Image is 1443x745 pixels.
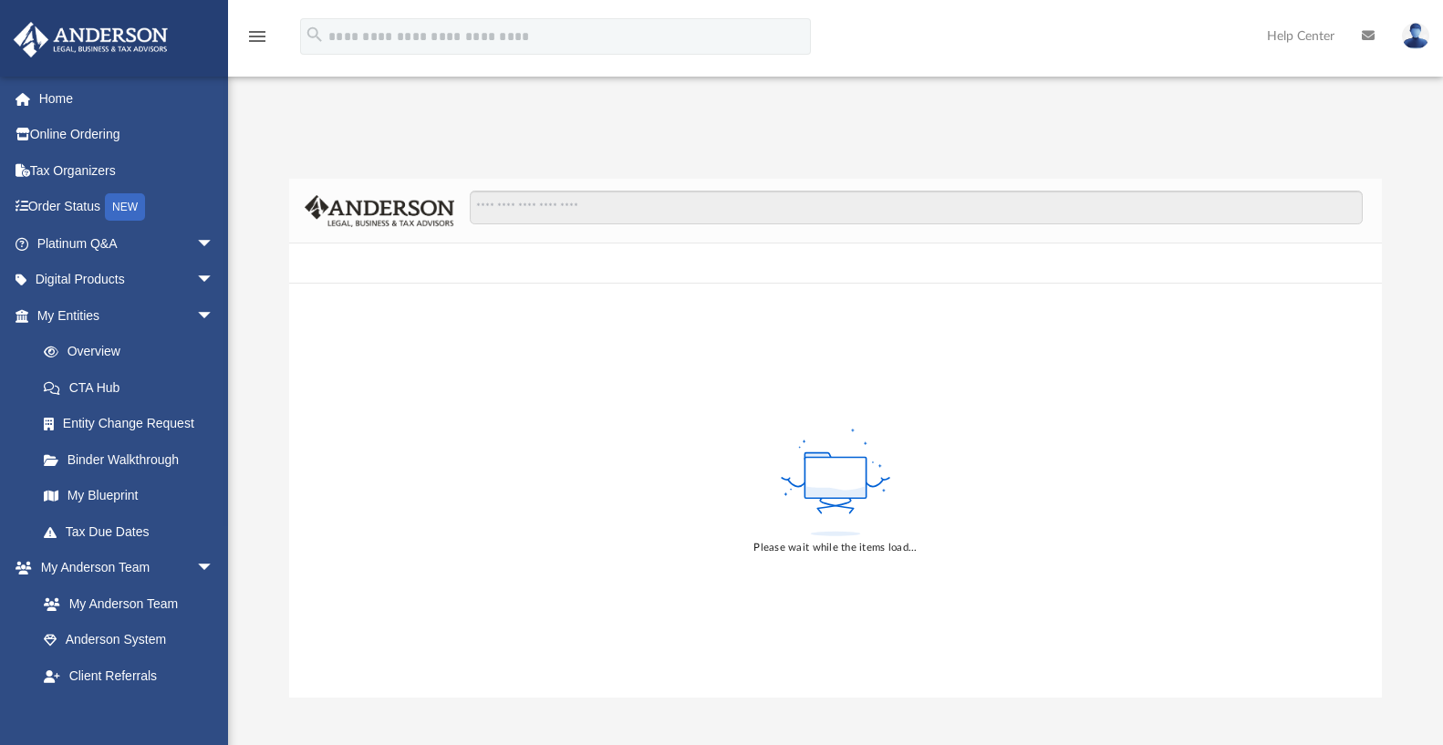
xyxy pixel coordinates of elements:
img: User Pic [1402,23,1429,49]
a: Entity Change Request [26,406,242,442]
a: Client Referrals [26,657,233,694]
span: arrow_drop_down [196,262,233,299]
a: My Entitiesarrow_drop_down [13,297,242,334]
a: My Blueprint [26,478,233,514]
i: menu [246,26,268,47]
span: arrow_drop_down [196,225,233,263]
a: menu [246,35,268,47]
a: Tax Organizers [13,152,242,189]
input: Search files and folders [470,191,1362,225]
a: Platinum Q&Aarrow_drop_down [13,225,242,262]
a: Online Ordering [13,117,242,153]
span: arrow_drop_down [196,550,233,587]
a: Digital Productsarrow_drop_down [13,262,242,298]
i: search [305,25,325,45]
div: NEW [105,193,145,221]
a: Binder Walkthrough [26,441,242,478]
a: Tax Due Dates [26,513,242,550]
a: Overview [26,334,242,370]
img: Anderson Advisors Platinum Portal [8,22,173,57]
a: Anderson System [26,622,233,658]
a: My Anderson Team [26,585,223,622]
a: CTA Hub [26,369,242,406]
a: My Anderson Teamarrow_drop_down [13,550,233,586]
span: arrow_drop_down [196,297,233,335]
a: Home [13,80,242,117]
a: Order StatusNEW [13,189,242,226]
div: Please wait while the items load... [753,540,917,556]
